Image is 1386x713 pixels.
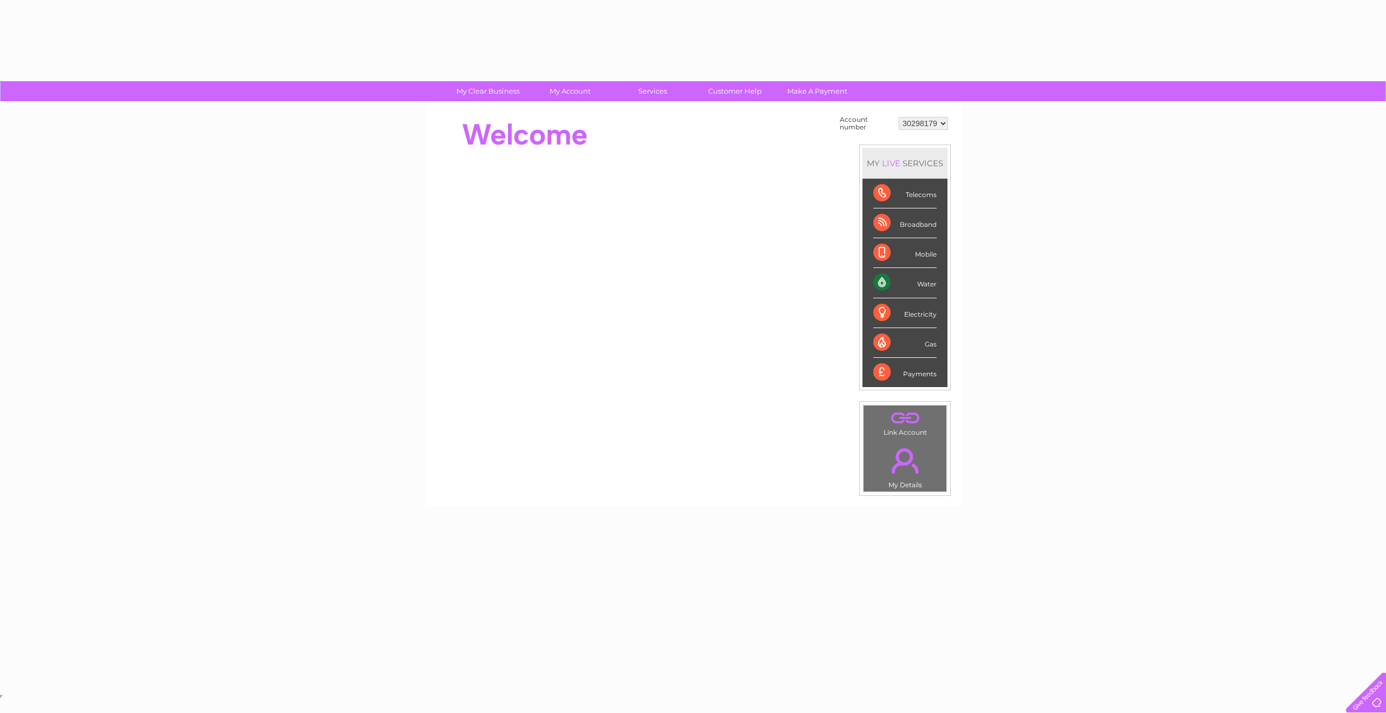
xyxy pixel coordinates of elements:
[866,408,944,427] a: .
[873,358,937,387] div: Payments
[526,81,615,101] a: My Account
[873,208,937,238] div: Broadband
[873,268,937,298] div: Water
[866,442,944,480] a: .
[873,328,937,358] div: Gas
[862,148,947,179] div: MY SERVICES
[863,439,947,492] td: My Details
[873,238,937,268] div: Mobile
[880,158,903,168] div: LIVE
[863,405,947,439] td: Link Account
[690,81,780,101] a: Customer Help
[608,81,697,101] a: Services
[873,179,937,208] div: Telecoms
[443,81,533,101] a: My Clear Business
[773,81,862,101] a: Make A Payment
[837,113,896,134] td: Account number
[873,298,937,328] div: Electricity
